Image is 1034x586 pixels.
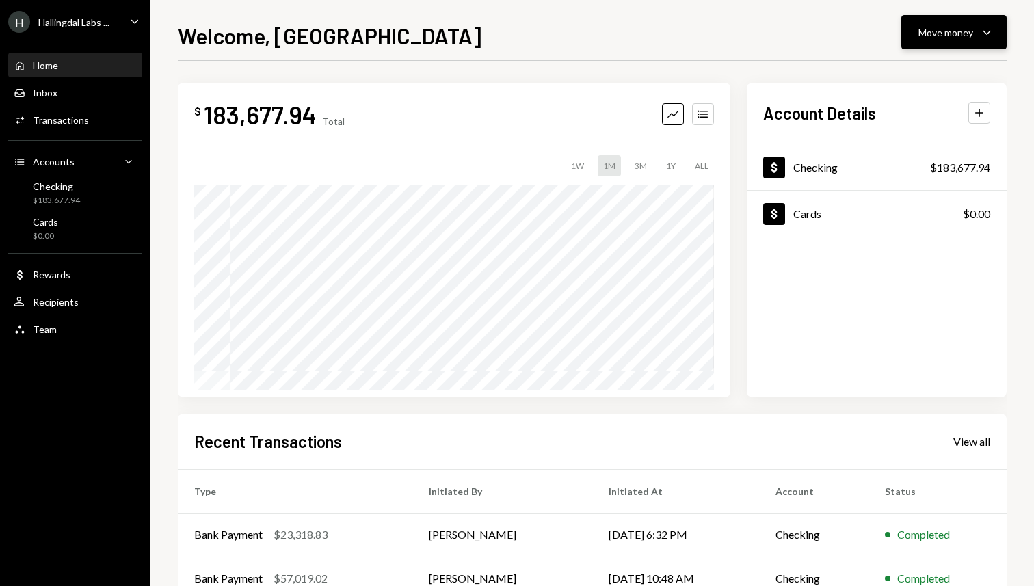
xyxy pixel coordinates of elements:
[8,262,142,287] a: Rewards
[33,181,80,192] div: Checking
[38,16,109,28] div: Hallingdal Labs ...
[963,206,990,222] div: $0.00
[689,155,714,176] div: ALL
[8,53,142,77] a: Home
[178,469,412,513] th: Type
[869,469,1007,513] th: Status
[8,289,142,314] a: Recipients
[33,156,75,168] div: Accounts
[33,195,80,207] div: $183,677.94
[194,430,342,453] h2: Recent Transactions
[763,102,876,124] h2: Account Details
[194,527,263,543] div: Bank Payment
[8,317,142,341] a: Team
[33,269,70,280] div: Rewards
[901,15,1007,49] button: Move money
[33,323,57,335] div: Team
[8,80,142,105] a: Inbox
[759,513,869,557] td: Checking
[793,207,821,220] div: Cards
[178,22,481,49] h1: Welcome, [GEOGRAPHIC_DATA]
[8,149,142,174] a: Accounts
[8,107,142,132] a: Transactions
[33,296,79,308] div: Recipients
[592,469,759,513] th: Initiated At
[8,212,142,245] a: Cards$0.00
[412,513,592,557] td: [PERSON_NAME]
[629,155,652,176] div: 3M
[322,116,345,127] div: Total
[566,155,589,176] div: 1W
[33,230,58,242] div: $0.00
[33,87,57,98] div: Inbox
[598,155,621,176] div: 1M
[897,527,950,543] div: Completed
[592,513,759,557] td: [DATE] 6:32 PM
[8,176,142,209] a: Checking$183,677.94
[33,216,58,228] div: Cards
[412,469,592,513] th: Initiated By
[274,527,328,543] div: $23,318.83
[33,114,89,126] div: Transactions
[747,191,1007,237] a: Cards$0.00
[953,435,990,449] div: View all
[661,155,681,176] div: 1Y
[33,59,58,71] div: Home
[8,11,30,33] div: H
[793,161,838,174] div: Checking
[747,144,1007,190] a: Checking$183,677.94
[930,159,990,176] div: $183,677.94
[194,105,201,118] div: $
[204,99,317,130] div: 183,677.94
[953,434,990,449] a: View all
[759,469,869,513] th: Account
[918,25,973,40] div: Move money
